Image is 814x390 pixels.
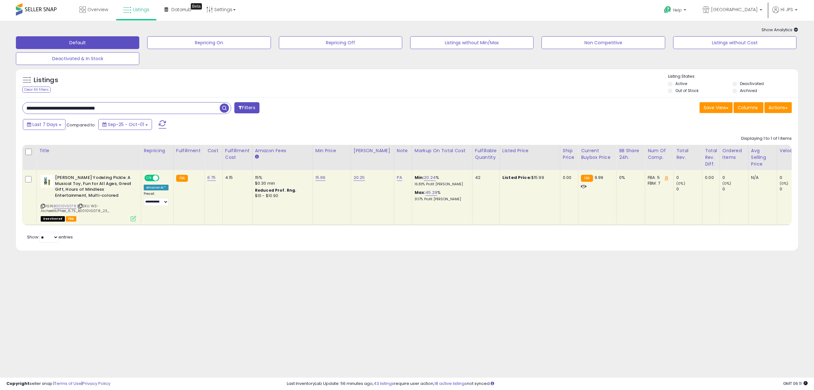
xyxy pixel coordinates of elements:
[133,6,149,13] span: Listings
[410,36,534,49] button: Listings without Min/Max
[581,175,593,182] small: FBA
[27,234,73,240] span: Show: entries
[424,174,436,181] a: 20.24
[255,147,310,154] div: Amazon Fees
[279,36,402,49] button: Repricing Off
[595,174,604,181] span: 9.99
[722,186,748,192] div: 0
[425,189,437,196] a: 45.29
[542,36,665,49] button: Non Competitive
[673,7,682,13] span: Help
[415,197,467,202] p: 31.17% Profit [PERSON_NAME]
[234,102,259,113] button: Filters
[675,88,699,93] label: Out of Stock
[225,175,247,181] div: 4.15
[780,147,803,154] div: Velocity
[98,119,152,130] button: Sep-25 - Oct-01
[676,175,702,181] div: 0
[734,102,763,113] button: Columns
[722,181,731,186] small: (0%)
[41,203,109,213] span: | SKU: WS-ArcheeMcPhee_6.75_B0010VS078_23_
[255,154,259,160] small: Amazon Fees.
[108,121,144,128] span: Sep-25 - Oct-01
[354,147,391,154] div: [PERSON_NAME]
[563,175,573,181] div: 0.00
[66,122,96,128] span: Compared to:
[648,175,669,181] div: FBA: 5
[502,147,557,154] div: Listed Price
[415,189,426,195] b: Max:
[581,147,614,161] div: Current Buybox Price
[780,181,789,186] small: (0%)
[415,174,424,181] b: Min:
[475,147,497,161] div: Fulfillable Quantity
[711,6,758,13] span: [GEOGRAPHIC_DATA]
[502,175,555,181] div: $15.99
[16,52,139,65] button: Deactivated & In Stock
[22,87,51,93] div: Clear All Filters
[415,175,467,187] div: %
[705,175,715,181] div: 0.00
[659,1,693,21] a: Help
[41,216,65,222] span: All listings that are unavailable for purchase on Amazon for any reason other than out-of-stock
[415,147,470,154] div: Markup on Total Cost
[740,81,764,86] label: Deactivated
[563,147,576,161] div: Ship Price
[676,186,702,192] div: 0
[255,181,308,186] div: $0.30 min
[158,175,169,181] span: OFF
[751,147,774,167] div: Avg Selling Price
[502,174,531,181] b: Listed Price:
[722,147,746,161] div: Ordered Items
[700,102,733,113] button: Save View
[41,175,53,188] img: 41StFdb+LdL._SL40_.jpg
[315,174,326,181] a: 15.99
[176,175,188,182] small: FBA
[751,175,772,181] div: N/A
[397,147,409,154] div: Note
[722,175,748,181] div: 0
[648,147,671,161] div: Num of Comp.
[191,3,202,10] div: Tooltip anchor
[675,81,687,86] label: Active
[762,27,798,33] span: Show Analytics
[255,188,297,193] b: Reduced Prof. Rng.
[34,76,58,85] h5: Listings
[39,147,138,154] div: Title
[147,36,271,49] button: Repricing On
[171,6,191,13] span: DataHub
[619,147,642,161] div: BB Share 24h.
[673,36,797,49] button: Listings without Cost
[780,175,805,181] div: 0
[781,6,793,13] span: Hi JPS
[87,6,108,13] span: Overview
[145,175,153,181] span: ON
[664,6,672,14] i: Get Help
[16,36,139,49] button: Default
[54,203,76,209] a: B0010VS078
[144,185,169,190] div: Amazon AI *
[772,6,797,21] a: Hi JPS
[676,181,685,186] small: (0%)
[55,175,132,200] b: [PERSON_NAME] Yodeling Pickle: A Musical Toy, Fun for All Ages, Great Gift, Hours of Mindless Ent...
[41,175,136,221] div: ASIN:
[780,186,805,192] div: 0
[207,174,216,181] a: 6.75
[176,147,202,154] div: Fulfillment
[764,102,792,113] button: Actions
[668,74,798,80] p: Listing States:
[397,174,402,181] a: PA
[354,174,365,181] a: 20.25
[144,192,169,206] div: Preset:
[66,216,77,222] span: FBA
[619,175,640,181] div: 0%
[738,104,758,111] span: Columns
[705,147,717,167] div: Total Rev. Diff.
[255,193,308,199] div: $10 - $10.90
[225,147,250,161] div: Fulfillment Cost
[144,147,171,154] div: Repricing
[741,136,792,142] div: Displaying 1 to 1 of 1 items
[207,147,220,154] div: Cost
[648,181,669,186] div: FBM: 7
[475,175,495,181] div: 42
